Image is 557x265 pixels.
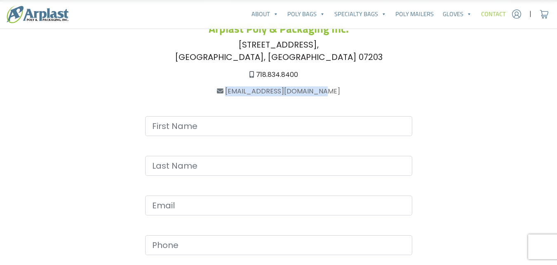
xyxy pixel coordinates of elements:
a: [EMAIL_ADDRESS][DOMAIN_NAME] [225,86,340,96]
input: Email [145,196,412,215]
input: Phone [145,235,412,255]
a: Poly Mailers [391,6,438,22]
input: Last Name [145,156,412,176]
div: [STREET_ADDRESS], [GEOGRAPHIC_DATA], [GEOGRAPHIC_DATA] 07203 [49,38,509,63]
h3: Arplast Poly & Packaging Inc. [49,22,509,35]
a: About [247,6,283,22]
span: | [529,9,531,19]
a: 718.834.8400 [256,70,298,79]
a: Contact [477,6,510,22]
a: Gloves [438,6,476,22]
a: Poly Bags [283,6,329,22]
img: logo [7,5,68,23]
input: First Name [145,116,412,136]
a: Specialty Bags [330,6,391,22]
